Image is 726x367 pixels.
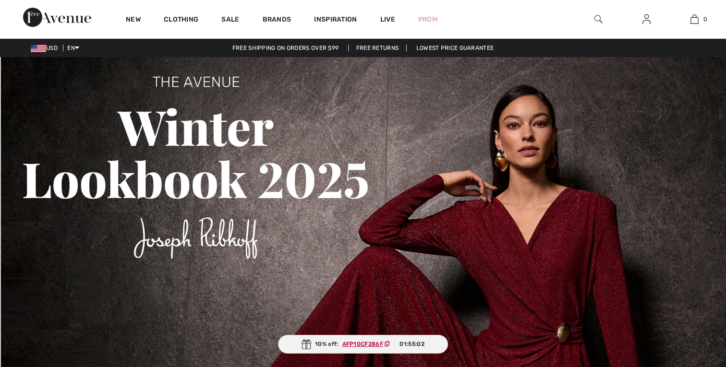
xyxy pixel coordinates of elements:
img: search the website [594,13,603,25]
span: 0 [703,15,707,24]
div: 10% off: [278,335,448,354]
a: Lowest Price Guarantee [409,45,502,51]
ins: AFP10CF286F [342,341,383,347]
a: Free shipping on orders over $99 [225,45,347,51]
img: 1ère Avenue [23,8,91,27]
a: Prom [418,14,437,24]
img: US Dollar [31,45,46,52]
a: Brands [263,15,291,25]
a: Free Returns [348,45,407,51]
a: Live [380,14,395,24]
a: 0 [671,13,718,25]
a: Sale [221,15,239,25]
span: 01:55:02 [399,340,424,348]
span: EN [67,45,79,51]
a: Clothing [164,15,198,25]
img: Gift.svg [302,339,311,349]
img: My Info [642,13,651,25]
span: Inspiration [314,15,357,25]
a: Sign In [635,13,658,25]
img: My Bag [690,13,699,25]
span: USD [31,45,61,51]
a: New [126,15,141,25]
